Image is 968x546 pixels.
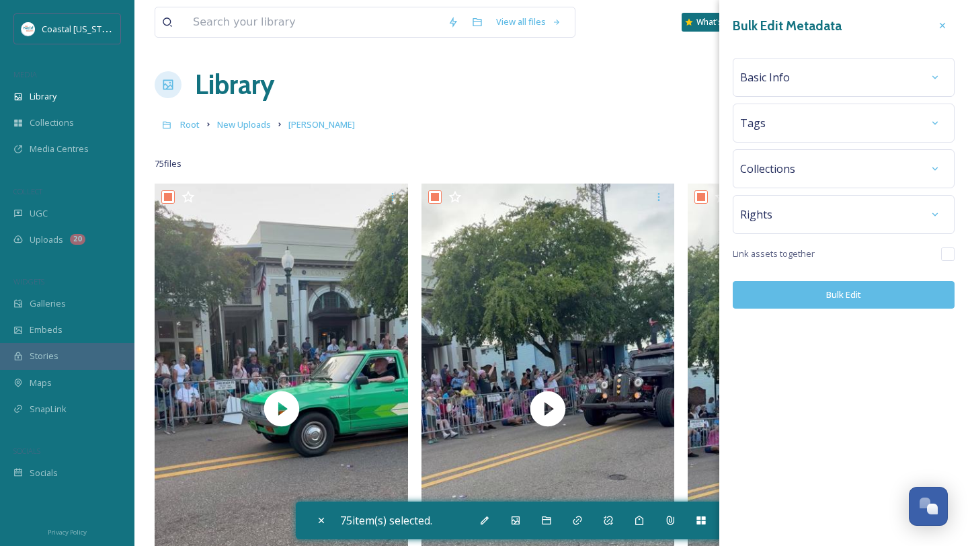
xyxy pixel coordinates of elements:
[30,207,48,220] span: UGC
[30,90,56,103] span: Library
[740,115,766,131] span: Tags
[30,116,74,129] span: Collections
[42,22,119,35] span: Coastal [US_STATE]
[30,377,52,389] span: Maps
[30,233,63,246] span: Uploads
[909,487,948,526] button: Open Chat
[186,7,441,37] input: Search your library
[733,247,815,260] span: Link assets together
[288,116,355,132] a: [PERSON_NAME]
[13,186,42,196] span: COLLECT
[340,513,432,528] span: 75 item(s) selected.
[13,276,44,286] span: WIDGETS
[48,523,87,539] a: Privacy Policy
[682,13,749,32] a: What's New
[30,297,66,310] span: Galleries
[195,65,274,105] a: Library
[13,446,40,456] span: SOCIALS
[30,350,58,362] span: Stories
[288,118,355,130] span: [PERSON_NAME]
[155,157,182,170] span: 75 file s
[30,143,89,155] span: Media Centres
[217,118,271,130] span: New Uploads
[48,528,87,537] span: Privacy Policy
[180,116,200,132] a: Root
[22,22,35,36] img: download%20%281%29.jpeg
[180,118,200,130] span: Root
[740,206,772,223] span: Rights
[30,467,58,479] span: Socials
[13,69,37,79] span: MEDIA
[30,323,63,336] span: Embeds
[217,116,271,132] a: New Uploads
[740,69,790,85] span: Basic Info
[30,403,67,416] span: SnapLink
[740,161,795,177] span: Collections
[489,9,568,35] a: View all files
[70,234,85,245] div: 20
[733,16,842,36] h3: Bulk Edit Metadata
[733,281,955,309] button: Bulk Edit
